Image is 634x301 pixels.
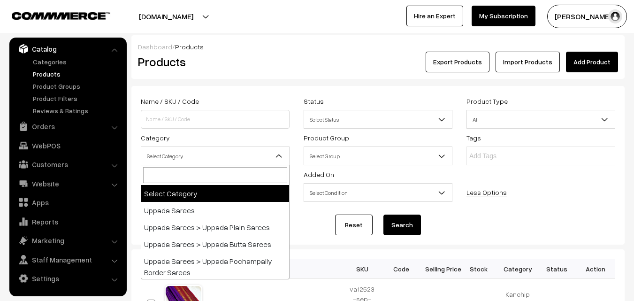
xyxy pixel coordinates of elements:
[472,6,535,26] a: My Subscription
[141,202,289,219] li: Uppada Sarees
[141,148,289,164] span: Select Category
[466,188,507,196] a: Less Options
[466,110,615,129] span: All
[537,259,576,278] th: Status
[467,111,615,128] span: All
[12,175,123,192] a: Website
[547,5,627,28] button: [PERSON_NAME]
[382,259,420,278] th: Code
[12,213,123,230] a: Reports
[141,236,289,253] li: Uppada Sarees > Uppada Butta Sarees
[138,42,618,52] div: /
[304,147,452,165] span: Select Group
[566,52,618,72] a: Add Product
[141,96,199,106] label: Name / SKU / Code
[304,96,324,106] label: Status
[141,253,289,281] li: Uppada Sarees > Uppada Pochampally Border Sarees
[343,259,382,278] th: SKU
[426,52,489,72] button: Export Products
[12,270,123,287] a: Settings
[31,93,123,103] a: Product Filters
[608,9,622,23] img: user
[12,137,123,154] a: WebPOS
[138,43,172,51] a: Dashboard
[141,219,289,236] li: Uppada Sarees > Uppada Plain Sarees
[12,232,123,249] a: Marketing
[304,111,452,128] span: Select Status
[304,110,452,129] span: Select Status
[304,133,349,143] label: Product Group
[31,81,123,91] a: Product Groups
[304,148,452,164] span: Select Group
[141,110,290,129] input: Name / SKU / Code
[12,12,110,19] img: COMMMERCE
[12,194,123,211] a: Apps
[12,156,123,173] a: Customers
[335,215,373,235] a: Reset
[304,185,452,201] span: Select Condition
[469,151,551,161] input: Add Tags
[141,147,290,165] span: Select Category
[12,40,123,57] a: Catalog
[138,54,289,69] h2: Products
[141,185,289,202] li: Select Category
[31,69,123,79] a: Products
[12,9,94,21] a: COMMMERCE
[12,118,123,135] a: Orders
[459,259,498,278] th: Stock
[304,170,334,179] label: Added On
[383,215,421,235] button: Search
[498,259,537,278] th: Category
[466,133,481,143] label: Tags
[406,6,463,26] a: Hire an Expert
[304,183,452,202] span: Select Condition
[420,259,459,278] th: Selling Price
[496,52,560,72] a: Import Products
[576,259,615,278] th: Action
[175,43,204,51] span: Products
[141,133,170,143] label: Category
[12,251,123,268] a: Staff Management
[106,5,226,28] button: [DOMAIN_NAME]
[466,96,508,106] label: Product Type
[31,57,123,67] a: Categories
[31,106,123,116] a: Reviews & Ratings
